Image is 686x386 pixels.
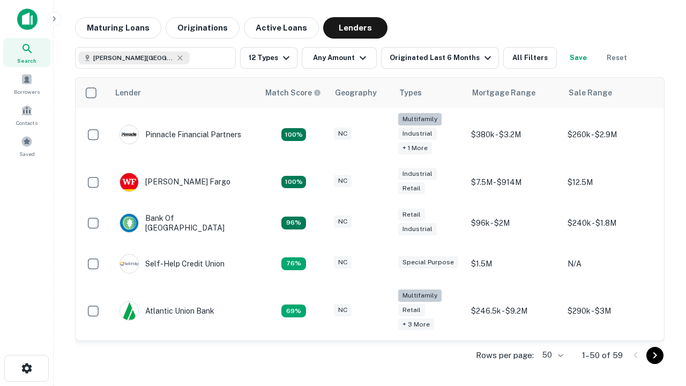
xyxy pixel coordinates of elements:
div: Geography [335,86,377,99]
th: Lender [109,78,259,108]
td: $290k - $3M [562,284,659,338]
td: $380k - $3.2M [466,108,562,162]
button: Reset [600,47,634,69]
img: picture [120,214,138,232]
th: Mortgage Range [466,78,562,108]
div: Industrial [398,128,437,140]
img: picture [120,255,138,273]
a: Saved [3,131,50,160]
div: Atlantic Union Bank [120,301,214,321]
iframe: Chat Widget [632,300,686,352]
td: $246.5k - $9.2M [466,284,562,338]
div: Capitalize uses an advanced AI algorithm to match your search with the best lender. The match sco... [265,87,321,99]
td: N/A [562,243,659,284]
h6: Match Score [265,87,319,99]
a: Contacts [3,100,50,129]
div: Special Purpose [398,256,458,269]
a: Borrowers [3,69,50,98]
div: + 1 more [398,142,432,154]
div: Self-help Credit Union [120,254,225,273]
th: Capitalize uses an advanced AI algorithm to match your search with the best lender. The match sco... [259,78,329,108]
div: Matching Properties: 14, hasApolloMatch: undefined [281,217,306,229]
div: NC [334,304,352,316]
td: $7.5M - $914M [466,162,562,203]
img: picture [120,125,138,144]
span: Saved [19,150,35,158]
div: Originated Last 6 Months [390,51,494,64]
div: Matching Properties: 15, hasApolloMatch: undefined [281,176,306,189]
a: Search [3,38,50,67]
div: Bank Of [GEOGRAPHIC_DATA] [120,213,248,233]
img: picture [120,173,138,191]
div: + 3 more [398,318,434,331]
div: NC [334,216,352,228]
div: NC [334,175,352,187]
div: 50 [538,347,565,363]
div: Retail [398,304,425,316]
button: Originations [166,17,240,39]
th: Sale Range [562,78,659,108]
div: Retail [398,182,425,195]
button: Active Loans [244,17,319,39]
div: Pinnacle Financial Partners [120,125,241,144]
td: $1.5M [466,243,562,284]
div: NC [334,128,352,140]
div: [PERSON_NAME] Fargo [120,173,230,192]
button: All Filters [503,47,557,69]
span: [PERSON_NAME][GEOGRAPHIC_DATA], [GEOGRAPHIC_DATA] [93,53,174,63]
img: capitalize-icon.png [17,9,38,30]
div: Retail [398,209,425,221]
button: Maturing Loans [75,17,161,39]
div: Multifamily [398,289,442,302]
div: Types [399,86,422,99]
div: Sale Range [569,86,612,99]
button: 12 Types [240,47,297,69]
div: Lender [115,86,141,99]
button: Lenders [323,17,387,39]
div: Matching Properties: 11, hasApolloMatch: undefined [281,257,306,270]
button: Any Amount [302,47,377,69]
button: Go to next page [646,347,663,364]
span: Contacts [16,118,38,127]
td: $240k - $1.8M [562,203,659,243]
div: Matching Properties: 10, hasApolloMatch: undefined [281,305,306,317]
div: Multifamily [398,113,442,125]
span: Search [17,56,36,65]
th: Types [393,78,466,108]
td: $12.5M [562,162,659,203]
div: Industrial [398,223,437,235]
td: $96k - $2M [466,203,562,243]
button: Save your search to get updates of matches that match your search criteria. [561,47,595,69]
img: picture [120,302,138,320]
td: $260k - $2.9M [562,108,659,162]
span: Borrowers [14,87,40,96]
p: Rows per page: [476,349,534,362]
div: Industrial [398,168,437,180]
div: NC [334,256,352,269]
p: 1–50 of 59 [582,349,623,362]
button: Originated Last 6 Months [381,47,499,69]
div: Mortgage Range [472,86,535,99]
th: Geography [329,78,393,108]
div: Matching Properties: 26, hasApolloMatch: undefined [281,128,306,141]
